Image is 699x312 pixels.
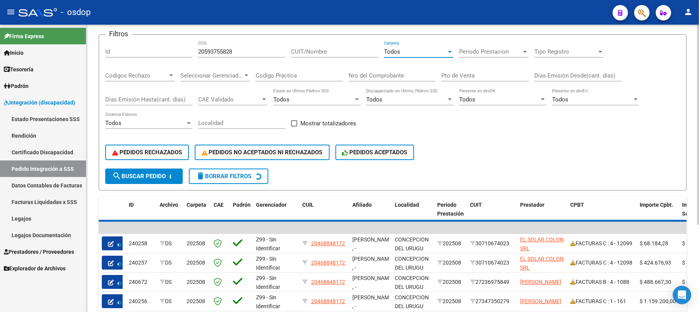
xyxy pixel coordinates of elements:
[534,48,597,55] span: Tipo Registro
[300,119,356,128] span: Mostrar totalizadores
[187,240,205,246] span: 202508
[180,72,243,79] span: Seleccionar Gerenciador
[112,149,182,156] span: PEDIDOS RECHAZADOS
[4,264,66,273] span: Explorador de Archivos
[467,197,517,231] datatable-header-cell: CUIT
[256,294,280,309] span: Z99 - Sin Identificar
[184,197,211,231] datatable-header-cell: Carpeta
[302,202,314,208] span: CUIL
[160,202,178,208] span: Archivo
[129,258,153,267] div: 240257
[105,169,183,184] button: Buscar Pedido
[214,202,224,208] span: CAE
[129,239,153,248] div: 240258
[196,171,205,180] mat-icon: delete
[640,260,671,266] span: $ 424.676,93
[4,98,75,107] span: Integración (discapacidad)
[517,197,567,231] datatable-header-cell: Prestador
[126,197,157,231] datatable-header-cell: ID
[187,202,206,208] span: Carpeta
[4,49,24,57] span: Inicio
[349,197,392,231] datatable-header-cell: Afiliado
[342,149,408,156] span: PEDIDOS ACEPTADOS
[129,278,153,287] div: 240672
[105,145,189,160] button: PEDIDOS RECHAZADOS
[6,7,15,17] mat-icon: menu
[366,96,382,103] span: Todos
[395,275,429,290] span: CONCEPCION DEL URUGU
[233,202,251,208] span: Padrón
[470,297,514,306] div: 27347350279
[437,258,464,267] div: 202508
[196,173,251,180] span: Borrar Filtros
[4,32,44,40] span: Firma Express
[211,197,230,231] datatable-header-cell: CAE
[437,297,464,306] div: 202508
[640,202,673,208] span: Importe Cpbt.
[470,239,514,248] div: 30710674023
[311,240,345,246] span: 20468848172
[256,275,280,290] span: Z99 - Sin Identificar
[160,239,180,248] div: DS
[105,72,168,79] span: Codigos Rechazo
[352,275,394,290] span: [PERSON_NAME] , -
[256,256,280,271] span: Z99 - Sin Identificar
[395,236,429,251] span: CONCEPCION DEL URUGU
[256,236,280,251] span: Z99 - Sin Identificar
[520,256,564,271] span: EL SOLAR COLON SRL
[673,286,691,304] div: Open Intercom Messenger
[202,149,323,156] span: PEDIDOS NO ACEPTADOS NI RECHAZADOS
[520,298,561,304] span: [PERSON_NAME]
[352,236,394,251] span: [PERSON_NAME] , -
[105,120,121,126] span: Todos
[640,279,671,285] span: $ 488.667,30
[640,298,676,304] span: $ 1.159.200,00
[637,197,679,231] datatable-header-cell: Importe Cpbt.
[570,278,633,287] div: FACTURAS B : 4 - 1088
[520,202,544,208] span: Prestador
[434,197,467,231] datatable-header-cell: Período Prestación
[570,202,584,208] span: CPBT
[160,297,180,306] div: DS
[189,169,268,184] button: Borrar Filtros
[395,202,419,208] span: Localidad
[570,297,633,306] div: FACTURAS C : 1 - 161
[112,171,121,180] mat-icon: search
[352,256,394,271] span: [PERSON_NAME] , -
[311,298,345,304] span: 20468848172
[4,248,74,256] span: Prestadores / Proveedores
[198,96,261,103] span: CAE Validado
[187,279,205,285] span: 202508
[640,240,668,246] span: $ 68.184,28
[437,239,464,248] div: 202508
[395,256,429,271] span: CONCEPCION DEL URUGU
[384,48,400,55] span: Todos
[253,197,299,231] datatable-header-cell: Gerenciador
[311,279,345,285] span: 20468848172
[256,202,286,208] span: Gerenciador
[61,4,91,21] span: - osdop
[335,145,414,160] button: PEDIDOS ACEPTADOS
[311,260,345,266] span: 20468848172
[299,197,349,231] datatable-header-cell: CUIL
[105,29,132,39] h3: Filtros
[273,96,290,103] span: Todos
[157,197,184,231] datatable-header-cell: Archivo
[570,258,633,267] div: FACTURAS C : 4 - 12098
[520,279,561,285] span: [PERSON_NAME]
[470,202,482,208] span: CUIT
[395,294,429,309] span: CONCEPCION DEL URUGU
[352,202,372,208] span: Afiliado
[129,202,134,208] span: ID
[552,96,568,103] span: Todos
[160,278,180,287] div: DS
[392,197,434,231] datatable-header-cell: Localidad
[459,96,475,103] span: Todos
[112,173,166,180] span: Buscar Pedido
[567,197,637,231] datatable-header-cell: CPBT
[459,48,522,55] span: Periodo Prestacion
[129,297,153,306] div: 240256
[160,258,180,267] div: DS
[4,65,34,74] span: Tesorería
[570,239,633,248] div: FACTURAS C : 4 - 12099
